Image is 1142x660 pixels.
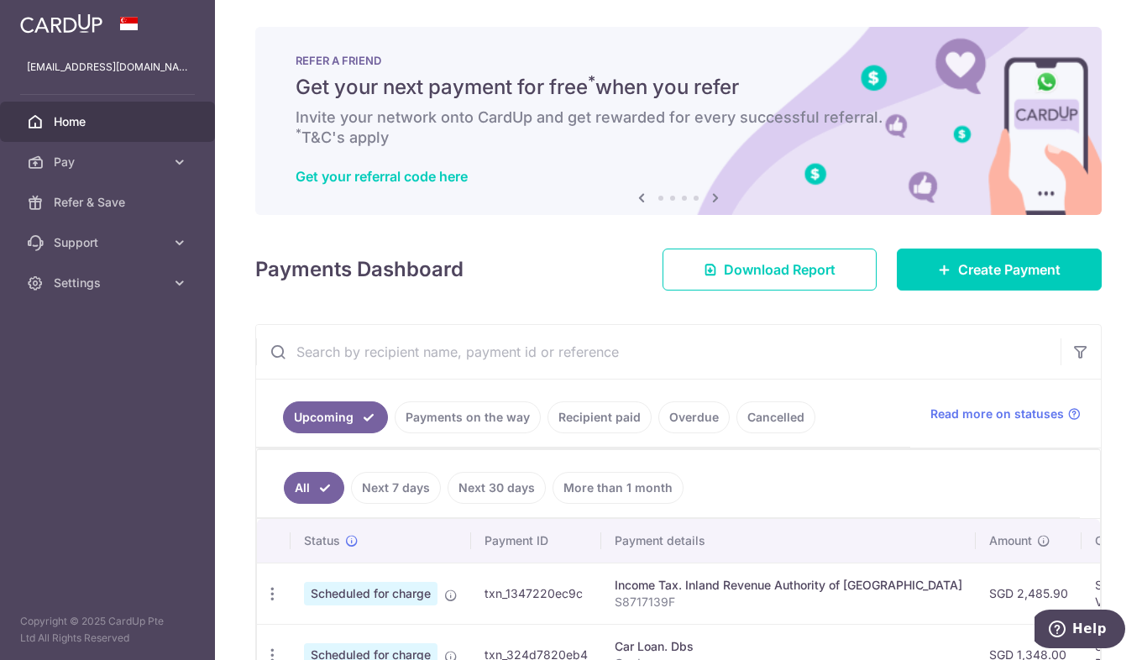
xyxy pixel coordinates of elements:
[989,532,1032,549] span: Amount
[395,401,541,433] a: Payments on the way
[958,259,1061,280] span: Create Payment
[663,249,877,291] a: Download Report
[930,406,1064,422] span: Read more on statuses
[615,577,962,594] div: Income Tax. Inland Revenue Authority of [GEOGRAPHIC_DATA]
[547,401,652,433] a: Recipient paid
[304,532,340,549] span: Status
[471,563,601,624] td: txn_1347220ec9c
[284,472,344,504] a: All
[20,13,102,34] img: CardUp
[658,401,730,433] a: Overdue
[615,638,962,655] div: Car Loan. Dbs
[736,401,815,433] a: Cancelled
[283,401,388,433] a: Upcoming
[471,519,601,563] th: Payment ID
[601,519,976,563] th: Payment details
[724,259,836,280] span: Download Report
[54,234,165,251] span: Support
[930,406,1081,422] a: Read more on statuses
[54,113,165,130] span: Home
[54,194,165,211] span: Refer & Save
[296,74,1061,101] h5: Get your next payment for free when you refer
[27,59,188,76] p: [EMAIL_ADDRESS][DOMAIN_NAME]
[897,249,1102,291] a: Create Payment
[296,54,1061,67] p: REFER A FRIEND
[1035,610,1125,652] iframe: Opens a widget where you can find more information
[296,107,1061,148] h6: Invite your network onto CardUp and get rewarded for every successful referral. T&C's apply
[351,472,441,504] a: Next 7 days
[615,594,962,610] p: S8717139F
[296,168,468,185] a: Get your referral code here
[255,254,464,285] h4: Payments Dashboard
[54,275,165,291] span: Settings
[256,325,1061,379] input: Search by recipient name, payment id or reference
[255,27,1102,215] img: RAF banner
[448,472,546,504] a: Next 30 days
[304,582,437,605] span: Scheduled for charge
[54,154,165,170] span: Pay
[976,563,1082,624] td: SGD 2,485.90
[553,472,684,504] a: More than 1 month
